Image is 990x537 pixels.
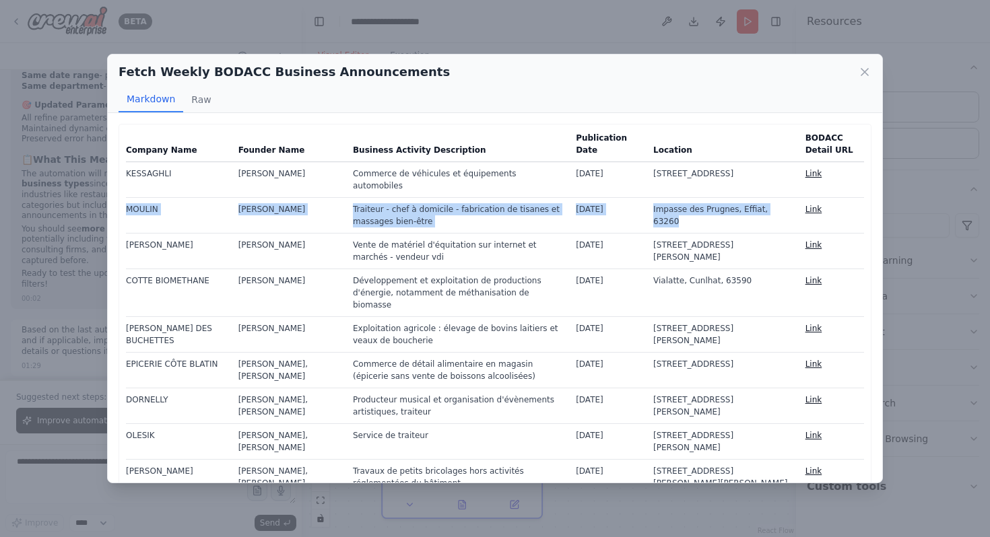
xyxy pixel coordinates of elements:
strong: Company Name [126,145,197,155]
a: Link [805,466,822,476]
td: [PERSON_NAME], [PERSON_NAME] [230,459,345,495]
td: [DATE] [568,388,645,423]
td: [STREET_ADDRESS][PERSON_NAME][PERSON_NAME] [645,459,797,495]
td: [STREET_ADDRESS] [645,162,797,197]
td: [PERSON_NAME] [230,268,345,316]
strong: Business Activity Description [353,145,486,155]
td: [DATE] [568,316,645,352]
button: Markdown [119,87,183,112]
td: [PERSON_NAME] DES BUCHETTES [126,316,230,352]
a: Link [805,359,822,369]
td: [STREET_ADDRESS][PERSON_NAME] [645,316,797,352]
strong: Founder Name [238,145,305,155]
td: [PERSON_NAME] [230,162,345,197]
td: [STREET_ADDRESS] [645,352,797,388]
strong: Publication Date [576,133,627,155]
td: MOULIN [126,197,230,233]
td: [STREET_ADDRESS][PERSON_NAME] [645,388,797,423]
td: [DATE] [568,352,645,388]
td: [PERSON_NAME], [PERSON_NAME] [230,388,345,423]
td: Producteur musical et organisation d'évènements artistiques, traiteur [345,388,568,423]
td: [PERSON_NAME] [230,197,345,233]
td: Développement et exploitation de productions d'énergie, notamment de méthanisation de biomasse [345,268,568,316]
td: Service de traiteur [345,423,568,459]
button: Raw [183,87,219,112]
td: [STREET_ADDRESS][PERSON_NAME] [645,233,797,268]
a: Link [805,205,822,214]
td: [PERSON_NAME] [230,316,345,352]
a: Link [805,431,822,440]
strong: BODACC Detail URL [805,133,853,155]
td: [DATE] [568,459,645,495]
td: [DATE] [568,197,645,233]
strong: Location [653,145,692,155]
h2: Fetch Weekly BODACC Business Announcements [119,63,450,81]
td: Commerce de détail alimentaire en magasin (épicerie sans vente de boissons alcoolisées) [345,352,568,388]
td: DORNELLY [126,388,230,423]
td: KESSAGHLI [126,162,230,197]
td: Travaux de petits bricolages hors activités réglementées du bâtiment [345,459,568,495]
td: [PERSON_NAME], [PERSON_NAME] [230,352,345,388]
td: Traiteur - chef à domicile - fabrication de tisanes et massages bien-être [345,197,568,233]
td: [DATE] [568,233,645,268]
td: Exploitation agricole : élevage de bovins laitiers et veaux de boucherie [345,316,568,352]
a: Link [805,169,822,178]
td: [PERSON_NAME] [126,233,230,268]
td: [PERSON_NAME], [PERSON_NAME] [230,423,345,459]
td: [DATE] [568,423,645,459]
td: Commerce de véhicules et équipements automobiles [345,162,568,197]
td: [STREET_ADDRESS][PERSON_NAME] [645,423,797,459]
td: [PERSON_NAME] [126,459,230,495]
td: [DATE] [568,162,645,197]
td: OLESIK [126,423,230,459]
a: Link [805,276,822,285]
a: Link [805,240,822,250]
a: Link [805,324,822,333]
td: [PERSON_NAME] [230,233,345,268]
td: [DATE] [568,268,645,316]
td: EPICERIE CÔTE BLATIN [126,352,230,388]
td: COTTE BIOMETHANE [126,268,230,316]
td: Vente de matériel d'équitation sur internet et marchés - vendeur vdi [345,233,568,268]
a: Link [805,395,822,404]
td: Impasse des Prugnes, Effiat, 63260 [645,197,797,233]
td: Vialatte, Cunlhat, 63590 [645,268,797,316]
